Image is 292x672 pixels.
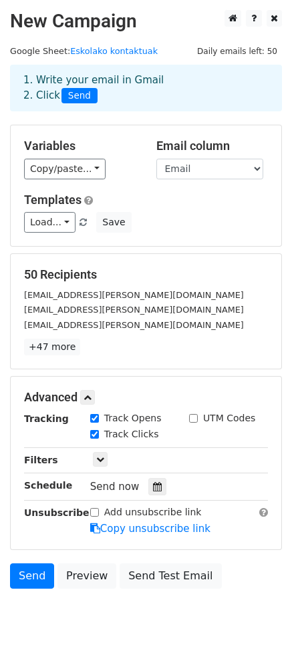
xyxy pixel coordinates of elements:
[156,139,269,153] h5: Email column
[24,413,69,424] strong: Tracking
[24,193,82,207] a: Templates
[104,427,159,441] label: Track Clicks
[24,455,58,465] strong: Filters
[225,608,292,672] iframe: Chat Widget
[61,88,98,104] span: Send
[203,411,255,425] label: UTM Codes
[24,290,244,300] small: [EMAIL_ADDRESS][PERSON_NAME][DOMAIN_NAME]
[10,46,158,56] small: Google Sheet:
[90,481,140,493] span: Send now
[24,320,244,330] small: [EMAIL_ADDRESS][PERSON_NAME][DOMAIN_NAME]
[24,159,106,179] a: Copy/paste...
[24,212,76,233] a: Load...
[24,480,72,491] strong: Schedule
[24,339,80,355] a: +47 more
[90,523,210,535] a: Copy unsubscribe link
[10,10,282,33] h2: New Campaign
[24,139,136,153] h5: Variables
[13,73,279,103] div: 1. Write your email in Gmail 2. Click
[104,411,162,425] label: Track Opens
[24,507,90,518] strong: Unsubscribe
[192,46,282,56] a: Daily emails left: 50
[104,505,202,519] label: Add unsubscribe link
[24,267,268,282] h5: 50 Recipients
[57,563,116,589] a: Preview
[96,212,131,233] button: Save
[10,563,54,589] a: Send
[225,608,292,672] div: Widget de chat
[192,44,282,59] span: Daily emails left: 50
[24,305,244,315] small: [EMAIL_ADDRESS][PERSON_NAME][DOMAIN_NAME]
[120,563,221,589] a: Send Test Email
[70,46,158,56] a: Eskolako kontaktuak
[24,390,268,405] h5: Advanced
